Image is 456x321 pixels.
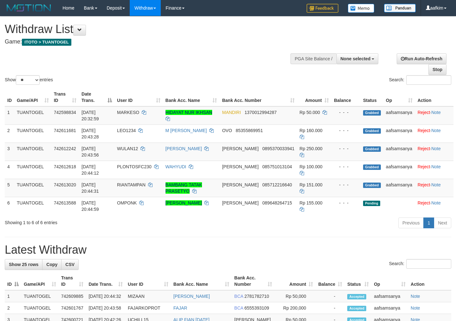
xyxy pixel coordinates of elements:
td: aafsamsanya [371,290,408,302]
img: Button%20Memo.svg [348,4,375,13]
td: TUANTOGEL [21,290,59,302]
td: FAJARKOPROT [125,302,171,314]
td: · [415,124,453,143]
td: 742601767 [59,302,86,314]
td: [DATE] 20:43:58 [86,302,125,314]
td: aafsamsanya [383,179,415,197]
td: · [415,143,453,161]
span: 742598834 [54,110,76,115]
span: Copy 1370012994287 to clipboard [244,110,277,115]
td: 5 [5,179,14,197]
input: Search: [406,259,451,269]
td: · [415,179,453,197]
a: Reject [418,182,430,187]
a: Stop [428,64,446,75]
a: Previous [398,217,424,228]
span: Copy 85355869951 to clipboard [236,128,263,133]
span: Rp 250.000 [300,146,322,151]
span: LEO1234 [117,128,136,133]
td: · [415,161,453,179]
td: aafsamsanya [383,161,415,179]
span: [DATE] 20:32:59 [81,110,99,121]
a: [PERSON_NAME] [166,146,202,151]
th: Bank Acc. Number: activate to sort column ascending [219,88,297,106]
td: 2 [5,124,14,143]
span: [PERSON_NAME] [222,200,258,205]
a: Note [431,110,441,115]
a: M [PERSON_NAME] [166,128,207,133]
th: Action [415,88,453,106]
span: Copy 2781782710 to clipboard [244,294,269,299]
a: FAJAR [173,305,187,311]
th: Status [361,88,383,106]
div: - - - [334,109,358,116]
span: Grabbed [363,110,381,116]
span: MARKESO [117,110,139,115]
a: Note [411,294,420,299]
span: Grabbed [363,146,381,152]
img: panduan.png [384,4,416,12]
span: None selected [341,56,371,61]
th: Balance [331,88,361,106]
span: Copy 6555393109 to clipboard [244,305,269,311]
a: Reject [418,200,430,205]
label: Show entries [5,75,53,85]
td: 2 [5,302,21,314]
span: Accepted [347,294,366,299]
th: User ID: activate to sort column ascending [125,272,171,290]
span: MANDIRI [222,110,241,115]
span: Rp 100.000 [300,164,322,169]
select: Showentries [16,75,40,85]
span: BCA [234,294,243,299]
td: aafsamsanya [371,302,408,314]
td: aafsamsanya [383,143,415,161]
td: TUANTOGEL [14,161,51,179]
div: - - - [334,164,358,170]
a: Note [431,164,441,169]
th: ID: activate to sort column descending [5,272,21,290]
a: Copy [42,259,62,270]
span: Rp 155.000 [300,200,322,205]
span: 742613588 [54,200,76,205]
td: Rp 50,000 [275,290,316,302]
a: Reject [418,146,430,151]
th: Amount: activate to sort column ascending [275,272,316,290]
span: [DATE] 20:43:56 [81,146,99,157]
a: Run Auto-Refresh [397,53,446,64]
a: Reject [418,164,430,169]
a: BAMBANG TATAK PRASETYO [166,182,202,194]
h1: Withdraw List [5,23,298,36]
div: - - - [334,182,358,188]
div: Showing 1 to 6 of 6 entries [5,217,185,226]
span: [DATE] 20:44:59 [81,200,99,212]
span: [DATE] 20:44:12 [81,164,99,176]
th: Date Trans.: activate to sort column ascending [86,272,125,290]
td: TUANTOGEL [14,179,51,197]
a: Note [431,200,441,205]
td: · [415,197,453,215]
span: CSV [65,262,75,267]
td: TUANTOGEL [14,197,51,215]
button: None selected [336,53,379,64]
td: MIZAAN [125,290,171,302]
span: [DATE] 20:44:31 [81,182,99,194]
span: 742612618 [54,164,76,169]
a: [PERSON_NAME] [173,294,210,299]
span: 742612242 [54,146,76,151]
span: Grabbed [363,183,381,188]
span: Accepted [347,306,366,311]
td: [DATE] 20:44:32 [86,290,125,302]
span: RIANTAMPAN [117,182,146,187]
a: Show 25 rows [5,259,42,270]
td: · [415,106,453,125]
td: 6 [5,197,14,215]
td: 1 [5,106,14,125]
span: Rp 160.000 [300,128,322,133]
span: [PERSON_NAME] [222,164,258,169]
div: - - - [334,200,358,206]
span: [PERSON_NAME] [222,146,258,151]
span: Copy 085751013104 to clipboard [262,164,292,169]
a: [PERSON_NAME] [166,200,202,205]
div: - - - [334,145,358,152]
label: Search: [389,259,451,269]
